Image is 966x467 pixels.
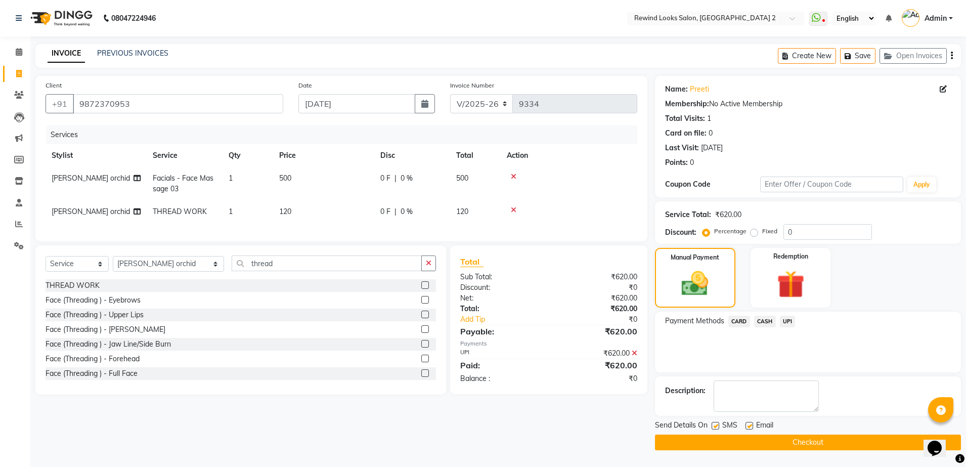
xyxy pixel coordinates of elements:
[690,84,709,95] a: Preeti
[453,293,549,304] div: Net:
[754,316,776,327] span: CASH
[665,316,724,326] span: Payment Methods
[394,173,397,184] span: |
[880,48,947,64] button: Open Invoices
[453,325,549,337] div: Payable:
[549,282,645,293] div: ₹0
[762,227,777,236] label: Fixed
[111,4,156,32] b: 08047224946
[665,84,688,95] div: Name:
[46,339,171,350] div: Face (Threading ) - Jaw Line/Side Burn
[701,143,723,153] div: [DATE]
[907,177,936,192] button: Apply
[46,280,100,291] div: THREAD WORK
[778,48,836,64] button: Create New
[665,386,706,396] div: Description:
[46,295,141,306] div: Face (Threading ) - Eyebrows
[401,206,413,217] span: 0 %
[453,282,549,293] div: Discount:
[840,48,875,64] button: Save
[707,113,711,124] div: 1
[665,179,760,190] div: Coupon Code
[153,207,207,216] span: THREAD WORK
[456,174,468,183] span: 500
[756,420,773,433] span: Email
[549,359,645,371] div: ₹620.00
[47,125,645,144] div: Services
[46,81,62,90] label: Client
[715,209,741,220] div: ₹620.00
[298,81,312,90] label: Date
[665,128,707,139] div: Card on file:
[453,314,565,325] a: Add Tip
[665,209,711,220] div: Service Total:
[52,207,130,216] span: [PERSON_NAME] orchid
[690,157,694,168] div: 0
[223,144,273,167] th: Qty
[232,256,422,271] input: Search or Scan
[665,99,951,109] div: No Active Membership
[453,304,549,314] div: Total:
[728,316,750,327] span: CARD
[48,45,85,63] a: INVOICE
[380,206,390,217] span: 0 F
[46,368,138,379] div: Face (Threading ) - Full Face
[768,267,813,302] img: _gift.svg
[902,9,919,27] img: Admin
[394,206,397,217] span: |
[380,173,390,184] span: 0 F
[460,257,484,267] span: Total
[709,128,713,139] div: 0
[147,144,223,167] th: Service
[924,427,956,457] iframe: chat widget
[549,325,645,337] div: ₹620.00
[665,157,688,168] div: Points:
[671,253,719,262] label: Manual Payment
[665,143,699,153] div: Last Visit:
[453,348,549,359] div: UPI
[374,144,450,167] th: Disc
[279,174,291,183] span: 500
[456,207,468,216] span: 120
[665,99,709,109] div: Membership:
[565,314,645,325] div: ₹0
[229,207,233,216] span: 1
[665,113,705,124] div: Total Visits:
[549,304,645,314] div: ₹620.00
[401,173,413,184] span: 0 %
[279,207,291,216] span: 120
[760,177,903,192] input: Enter Offer / Coupon Code
[549,272,645,282] div: ₹620.00
[673,268,717,299] img: _cash.svg
[549,293,645,304] div: ₹620.00
[273,144,374,167] th: Price
[450,144,501,167] th: Total
[453,373,549,384] div: Balance :
[46,324,165,335] div: Face (Threading ) - [PERSON_NAME]
[46,310,144,320] div: Face (Threading ) - Upper Lips
[52,174,130,183] span: [PERSON_NAME] orchid
[73,94,283,113] input: Search by Name/Mobile/Email/Code
[450,81,494,90] label: Invoice Number
[26,4,95,32] img: logo
[46,354,140,364] div: Face (Threading ) - Forehead
[46,94,74,113] button: +91
[453,272,549,282] div: Sub Total:
[549,348,645,359] div: ₹620.00
[460,339,637,348] div: Payments
[97,49,168,58] a: PREVIOUS INVOICES
[453,359,549,371] div: Paid:
[780,316,796,327] span: UPI
[153,174,213,193] span: Facials - Face Massage 03
[722,420,737,433] span: SMS
[229,174,233,183] span: 1
[655,435,961,450] button: Checkout
[925,13,947,24] span: Admin
[714,227,747,236] label: Percentage
[655,420,708,433] span: Send Details On
[549,373,645,384] div: ₹0
[665,227,696,238] div: Discount:
[501,144,637,167] th: Action
[46,144,147,167] th: Stylist
[773,252,808,261] label: Redemption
